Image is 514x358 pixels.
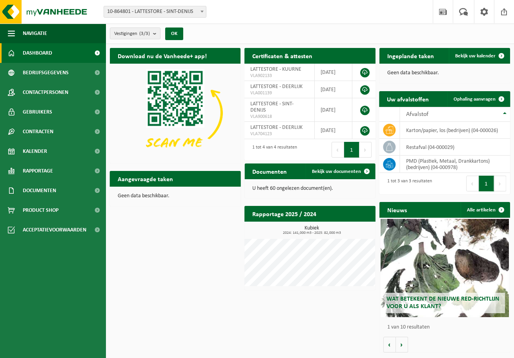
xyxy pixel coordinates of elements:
span: Dashboard [23,43,52,63]
img: Download de VHEPlus App [110,64,241,162]
td: [DATE] [315,81,352,98]
span: LATTESTORE - SINT-DENIJS [250,101,293,113]
a: Wat betekent de nieuwe RED-richtlijn voor u als klant? [381,219,509,317]
p: Geen data beschikbaar. [118,193,233,199]
span: Ophaling aanvragen [454,97,496,102]
span: Product Shop [23,200,58,220]
span: 2024: 141,000 m3 - 2025: 82,000 m3 [248,231,375,235]
button: OK [165,28,183,40]
span: Gebruikers [23,102,52,122]
span: VLA900618 [250,114,308,120]
span: Kalender [23,141,47,161]
span: VLA001139 [250,90,308,96]
button: Next [359,142,372,158]
h2: Documenten [244,163,295,179]
span: Wat betekent de nieuwe RED-richtlijn voor u als klant? [386,296,499,310]
a: Bekijk uw kalender [449,48,509,64]
div: 1 tot 4 van 4 resultaten [248,141,297,158]
button: 1 [344,142,359,158]
span: VLA902133 [250,73,308,79]
td: restafval (04-000029) [400,139,510,156]
span: 10-864801 - LATTESTORE - SINT-DENIJS [104,6,206,18]
span: LATTESTORE - DEERLIJK [250,84,303,90]
a: Bekijk uw documenten [306,163,375,179]
h2: Nieuws [379,202,415,217]
span: Bedrijfsgegevens [23,63,69,83]
span: Acceptatievoorwaarden [23,220,86,240]
h2: Rapportage 2025 / 2024 [244,206,324,221]
button: 1 [479,176,494,191]
span: Bekijk uw kalender [455,53,496,59]
p: U heeft 60 ongelezen document(en). [252,186,367,191]
button: Previous [466,176,479,191]
h2: Aangevraagde taken [110,171,181,186]
td: PMD (Plastiek, Metaal, Drankkartons) (bedrijven) (04-000978) [400,156,510,173]
h2: Certificaten & attesten [244,48,320,63]
span: Documenten [23,181,56,200]
button: Volgende [396,337,408,352]
button: Next [494,176,506,191]
button: Vestigingen(3/3) [110,28,160,39]
span: Contracten [23,122,53,141]
span: Rapportage [23,161,53,181]
span: VLA704123 [250,131,308,137]
span: Navigatie [23,24,47,43]
span: Afvalstof [406,111,428,117]
span: Bekijk uw documenten [312,169,361,174]
p: 1 van 10 resultaten [387,325,506,330]
p: Geen data beschikbaar. [387,70,502,76]
a: Ophaling aanvragen [447,91,509,107]
td: [DATE] [315,98,352,122]
span: LATTESTORE - DEERLIJK [250,125,303,130]
a: Bekijk rapportage [317,221,375,237]
h2: Uw afvalstoffen [379,91,437,106]
span: 10-864801 - LATTESTORE - SINT-DENIJS [104,6,206,17]
button: Vorige [383,337,396,352]
div: 1 tot 3 van 3 resultaten [383,175,432,192]
td: karton/papier, los (bedrijven) (04-000026) [400,122,510,139]
a: Alle artikelen [461,202,509,218]
span: Vestigingen [114,28,150,40]
h2: Ingeplande taken [379,48,442,63]
h2: Download nu de Vanheede+ app! [110,48,215,63]
span: LATTESTORE - KUURNE [250,66,301,72]
td: [DATE] [315,122,352,139]
span: Contactpersonen [23,83,68,102]
count: (3/3) [139,31,150,36]
h3: Kubiek [248,226,375,235]
button: Previous [332,142,344,158]
td: [DATE] [315,64,352,81]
